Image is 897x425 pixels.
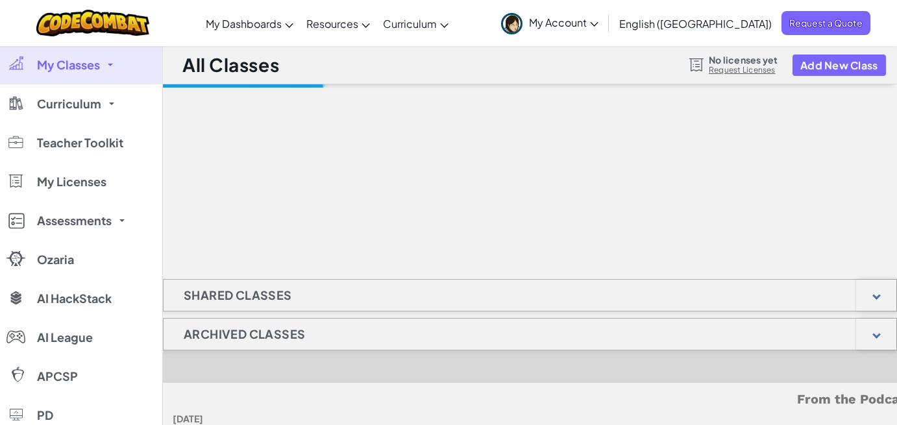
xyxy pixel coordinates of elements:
a: Resources [300,6,376,41]
h1: Shared Classes [164,279,312,311]
span: No licenses yet [709,55,778,65]
a: English ([GEOGRAPHIC_DATA]) [613,6,778,41]
a: Request a Quote [781,11,870,35]
a: Request Licenses [709,65,778,75]
span: Curriculum [37,98,101,110]
span: Assessments [37,215,112,226]
span: AI HackStack [37,293,112,304]
span: My Licenses [37,176,106,188]
button: Add New Class [793,55,886,76]
span: My Dashboards [206,17,282,30]
span: Teacher Toolkit [37,137,123,149]
img: avatar [501,13,522,34]
span: AI League [37,332,93,343]
span: My Classes [37,59,100,71]
span: English ([GEOGRAPHIC_DATA]) [619,17,772,30]
a: Curriculum [376,6,455,41]
a: My Account [495,3,605,43]
span: My Account [529,16,598,29]
span: Ozaria [37,254,74,265]
span: Resources [306,17,358,30]
h1: Archived Classes [164,318,325,350]
span: Curriculum [383,17,437,30]
img: CodeCombat logo [36,10,150,36]
a: My Dashboards [199,6,300,41]
h1: All Classes [182,53,279,77]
